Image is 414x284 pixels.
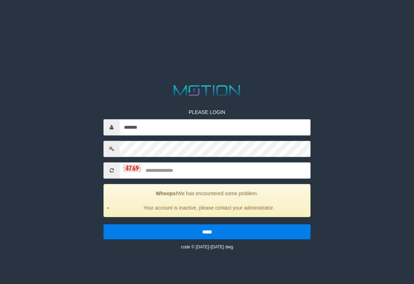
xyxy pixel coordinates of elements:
div: We has encountered some problem. [103,184,310,217]
img: MOTION_logo.png [171,83,243,98]
p: PLEASE LOGIN [103,109,310,116]
li: Your account is inactive, please contact your administrator. [113,204,305,211]
strong: Whoops! [156,191,177,196]
small: code © [DATE]-[DATE] dwg [181,244,233,249]
img: captcha [123,165,141,172]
